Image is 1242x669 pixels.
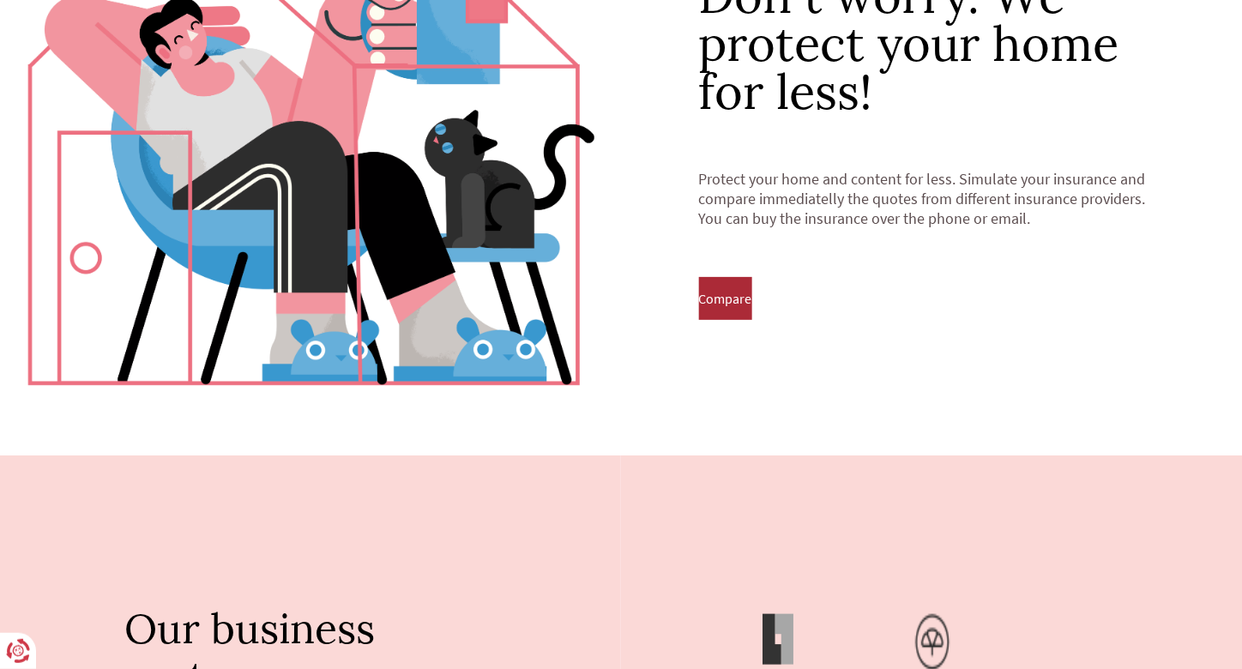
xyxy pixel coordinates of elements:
[699,291,752,306] span: Compare
[699,277,752,320] button: Compare
[699,148,1165,277] h2: Protect your home and content for less. Simulate your insurance and compare immediatelly the quot...
[699,295,752,306] a: Compare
